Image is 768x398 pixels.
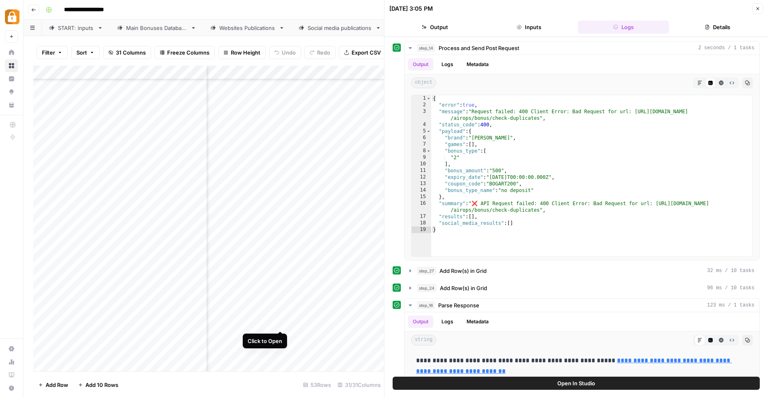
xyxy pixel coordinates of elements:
span: 96 ms / 10 tasks [707,284,754,292]
span: step_14 [417,44,435,52]
button: Details [672,21,763,34]
span: 2 seconds / 1 tasks [698,44,754,52]
button: 96 ms / 10 tasks [405,281,759,295]
span: Open In Studio [557,379,595,387]
div: 7 [412,141,431,148]
a: Opportunities [5,85,18,98]
span: object [411,78,436,88]
span: Filter [42,48,55,57]
button: Logs [578,21,669,34]
span: 31 Columns [116,48,146,57]
div: 13 [412,181,431,187]
button: Metadata [462,316,494,328]
button: Export CSV [339,46,386,59]
div: 16 [412,200,431,213]
button: Help + Support [5,382,18,395]
button: 31 Columns [103,46,151,59]
div: [DATE] 3:05 PM [389,5,433,13]
button: Redo [304,46,336,59]
span: Toggle code folding, rows 1 through 19 [426,95,431,102]
span: Add 10 Rows [85,381,118,389]
button: Add Row [33,378,73,391]
a: START: inputs [42,20,110,36]
a: Main Bonuses Database [110,20,203,36]
a: Websites Publications [203,20,292,36]
button: Output [389,21,481,34]
div: Main Bonuses Database [126,24,187,32]
div: 3 [412,108,431,121]
button: Output [408,58,433,71]
span: Process and Send Post Request [439,44,519,52]
div: 53 Rows [300,378,334,391]
a: Your Data [5,98,18,112]
span: step_27 [417,267,436,275]
span: Toggle code folding, rows 5 through 15 [426,128,431,135]
button: Add 10 Rows [73,378,123,391]
span: string [411,335,436,345]
a: Usage [5,355,18,368]
button: Sort [71,46,100,59]
div: 9 [412,154,431,161]
span: Parse Response [438,301,479,309]
span: Export CSV [352,48,381,57]
div: 4 [412,121,431,128]
span: Add Row(s) in Grid [440,284,487,292]
div: Websites Publications [219,24,276,32]
div: 8 [412,148,431,154]
div: 2 seconds / 1 tasks [405,55,759,260]
button: Metadata [462,58,494,71]
span: step_16 [417,301,435,309]
span: Freeze Columns [167,48,209,57]
div: 14 [412,187,431,194]
button: Open In Studio [393,377,760,390]
button: 32 ms / 10 tasks [405,264,759,277]
button: Filter [37,46,68,59]
a: Social media publications [292,20,388,36]
div: 15 [412,194,431,200]
span: Redo [317,48,330,57]
span: Toggle code folding, rows 8 through 10 [426,148,431,154]
span: Sort [76,48,87,57]
span: 123 ms / 1 tasks [707,302,754,309]
div: 18 [412,220,431,226]
span: Undo [282,48,296,57]
button: Logs [437,316,458,328]
button: 123 ms / 1 tasks [405,299,759,312]
div: 12 [412,174,431,181]
div: 1 [412,95,431,102]
div: 31/31 Columns [334,378,384,391]
button: Freeze Columns [154,46,215,59]
div: START: inputs [58,24,94,32]
a: Learning Hub [5,368,18,382]
div: 2 [412,102,431,108]
button: Inputs [484,21,575,34]
a: Insights [5,72,18,85]
span: step_24 [417,284,437,292]
div: 6 [412,135,431,141]
div: 11 [412,167,431,174]
div: 17 [412,213,431,220]
div: Click to Open [248,337,282,345]
span: Add Row [46,381,68,389]
button: Workspace: Adzz [5,7,18,27]
button: Logs [437,58,458,71]
button: 2 seconds / 1 tasks [405,41,759,55]
img: Adzz Logo [5,9,20,24]
a: Browse [5,59,18,72]
button: Row Height [218,46,266,59]
span: 32 ms / 10 tasks [707,267,754,274]
div: 19 [412,226,431,233]
div: 10 [412,161,431,167]
a: Settings [5,342,18,355]
div: 5 [412,128,431,135]
span: Add Row(s) in Grid [439,267,487,275]
div: Social media publications [308,24,372,32]
span: Row Height [231,48,260,57]
button: Output [408,316,433,328]
a: Home [5,46,18,59]
button: Undo [269,46,301,59]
